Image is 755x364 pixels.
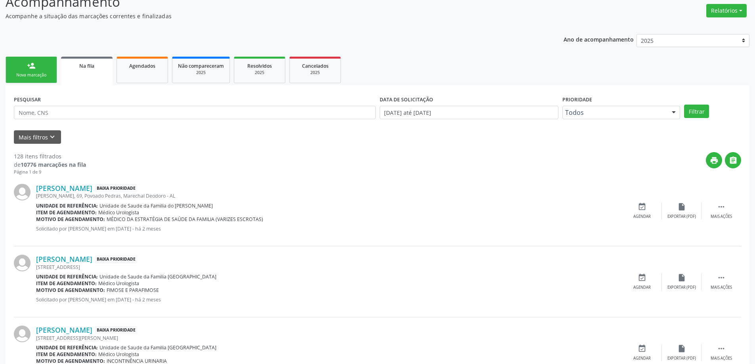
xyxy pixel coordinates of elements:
span: Unidade de Saude da Familia [GEOGRAPHIC_DATA] [99,273,216,280]
i: insert_drive_file [677,344,686,353]
div: Agendar [633,214,651,219]
i:  [717,202,726,211]
p: Acompanhe a situação das marcações correntes e finalizadas [6,12,526,20]
a: [PERSON_NAME] [36,255,92,263]
div: Mais ações [711,285,732,290]
b: Item de agendamento: [36,209,97,216]
span: Médico Urologista [98,280,139,287]
span: Médico Urologista [98,351,139,358]
div: Mais ações [711,214,732,219]
div: 2025 [240,70,279,76]
span: Unidade de Saude da Familia do [PERSON_NAME] [99,202,213,209]
button:  [725,152,741,168]
a: [PERSON_NAME] [36,184,92,192]
div: de [14,160,86,169]
label: DATA DE SOLICITAÇÃO [380,93,433,106]
img: img [14,184,31,200]
label: PESQUISAR [14,93,41,106]
img: img [14,255,31,271]
img: img [14,326,31,342]
span: Baixa Prioridade [95,326,137,334]
span: Resolvidos [247,63,272,69]
p: Solicitado por [PERSON_NAME] em [DATE] - há 2 meses [36,225,622,232]
span: Unidade de Saude da Familia [GEOGRAPHIC_DATA] [99,344,216,351]
div: Exportar (PDF) [667,285,696,290]
i: insert_drive_file [677,202,686,211]
label: Prioridade [562,93,592,106]
i: event_available [638,202,646,211]
div: 2025 [295,70,335,76]
b: Item de agendamento: [36,351,97,358]
i: print [710,156,719,165]
div: person_add [27,61,36,70]
i: event_available [638,273,646,282]
button: print [706,152,722,168]
span: MÉDICO DA ESTRATÉGIA DE SAÚDE DA FAMILIA (VARIZES ESCROTAS) [107,216,263,223]
i:  [729,156,738,165]
i:  [717,344,726,353]
div: [STREET_ADDRESS][PERSON_NAME] [36,335,622,341]
b: Item de agendamento: [36,280,97,287]
div: Mais ações [711,356,732,361]
span: Baixa Prioridade [95,255,137,263]
div: 128 itens filtrados [14,152,86,160]
b: Unidade de referência: [36,273,98,280]
div: Exportar (PDF) [667,356,696,361]
span: Cancelados [302,63,329,69]
strong: 10776 marcações na fila [21,161,86,168]
i:  [717,273,726,282]
div: Agendar [633,285,651,290]
p: Ano de acompanhamento [564,34,634,44]
b: Unidade de referência: [36,202,98,209]
div: Agendar [633,356,651,361]
span: Não compareceram [178,63,224,69]
input: Selecione um intervalo [380,106,558,119]
a: [PERSON_NAME] [36,326,92,334]
span: Médico Urologista [98,209,139,216]
b: Unidade de referência: [36,344,98,351]
div: 2025 [178,70,224,76]
div: Exportar (PDF) [667,214,696,219]
i: insert_drive_file [677,273,686,282]
div: [PERSON_NAME], 69, Povoado Pedras, Marechal Deodoro - AL [36,192,622,199]
span: Agendados [129,63,155,69]
span: Baixa Prioridade [95,184,137,192]
p: Solicitado por [PERSON_NAME] em [DATE] - há 2 meses [36,296,622,303]
div: Nova marcação [11,72,51,78]
b: Motivo de agendamento: [36,287,105,293]
span: Todos [565,109,664,116]
input: Nome, CNS [14,106,376,119]
span: Na fila [79,63,94,69]
button: Filtrar [684,105,709,118]
button: Relatórios [706,4,747,17]
div: [STREET_ADDRESS] [36,264,622,271]
button: Mais filtroskeyboard_arrow_down [14,130,61,144]
b: Motivo de agendamento: [36,216,105,223]
i: event_available [638,344,646,353]
i: keyboard_arrow_down [48,133,57,141]
span: FIMOSE E PARAFIMOSE [107,287,159,293]
div: Página 1 de 9 [14,169,86,175]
